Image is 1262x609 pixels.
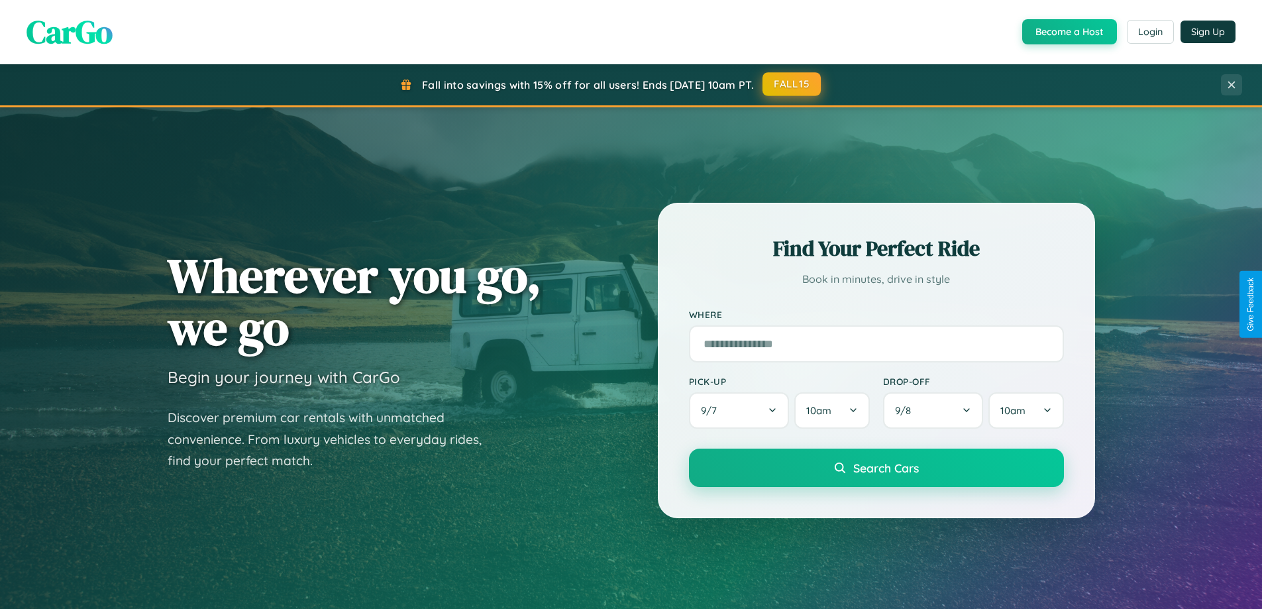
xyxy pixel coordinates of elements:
button: 10am [794,392,869,429]
span: 10am [1000,404,1025,417]
h3: Begin your journey with CarGo [168,367,400,387]
span: Fall into savings with 15% off for all users! Ends [DATE] 10am PT. [422,78,754,91]
button: Become a Host [1022,19,1117,44]
button: Login [1127,20,1174,44]
button: Sign Up [1181,21,1236,43]
span: 9 / 7 [701,404,723,417]
label: Drop-off [883,376,1064,387]
p: Discover premium car rentals with unmatched convenience. From luxury vehicles to everyday rides, ... [168,407,499,472]
span: CarGo [26,10,113,54]
span: 9 / 8 [895,404,918,417]
div: Give Feedback [1246,278,1255,331]
span: Search Cars [853,461,919,475]
p: Book in minutes, drive in style [689,270,1064,289]
h1: Wherever you go, we go [168,249,541,354]
span: 10am [806,404,831,417]
button: 9/7 [689,392,790,429]
button: 10am [988,392,1063,429]
button: FALL15 [762,72,821,96]
label: Pick-up [689,376,870,387]
h2: Find Your Perfect Ride [689,234,1064,263]
label: Where [689,309,1064,320]
button: Search Cars [689,449,1064,487]
button: 9/8 [883,392,984,429]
